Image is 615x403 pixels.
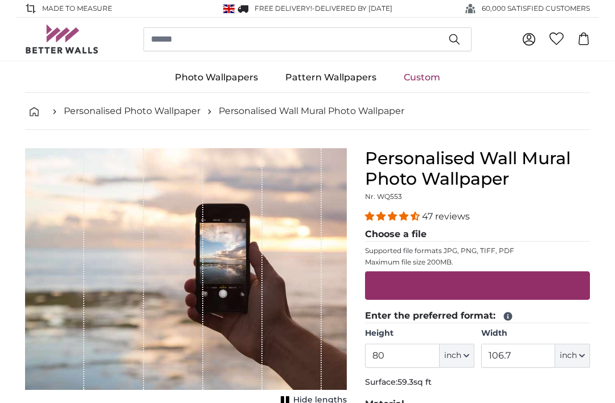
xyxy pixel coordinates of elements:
[365,192,402,201] span: Nr. WQ553
[365,309,590,323] legend: Enter the preferred format:
[365,328,474,339] label: Height
[555,344,590,368] button: inch
[444,350,461,361] span: inch
[365,246,590,255] p: Supported file formats JPG, PNG, TIFF, PDF
[255,4,312,13] span: FREE delivery!
[397,377,432,387] span: 59.3sq ft
[312,4,392,13] span: -
[482,3,590,14] span: 60,000 SATISFIED CUSTOMERS
[365,211,422,222] span: 4.38 stars
[25,25,99,54] img: Betterwalls
[560,350,577,361] span: inch
[422,211,470,222] span: 47 reviews
[390,63,454,92] a: Custom
[272,63,390,92] a: Pattern Wallpapers
[365,377,590,388] p: Surface:
[219,104,404,118] a: Personalised Wall Mural Photo Wallpaper
[365,258,590,267] p: Maximum file size 200MB.
[481,328,590,339] label: Width
[365,148,590,189] h1: Personalised Wall Mural Photo Wallpaper
[161,63,272,92] a: Photo Wallpapers
[440,344,474,368] button: inch
[223,5,235,13] img: United Kingdom
[25,93,590,130] nav: breadcrumbs
[315,4,392,13] span: Delivered by [DATE]
[64,104,200,118] a: Personalised Photo Wallpaper
[365,227,590,242] legend: Choose a file
[42,3,112,14] span: Made to Measure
